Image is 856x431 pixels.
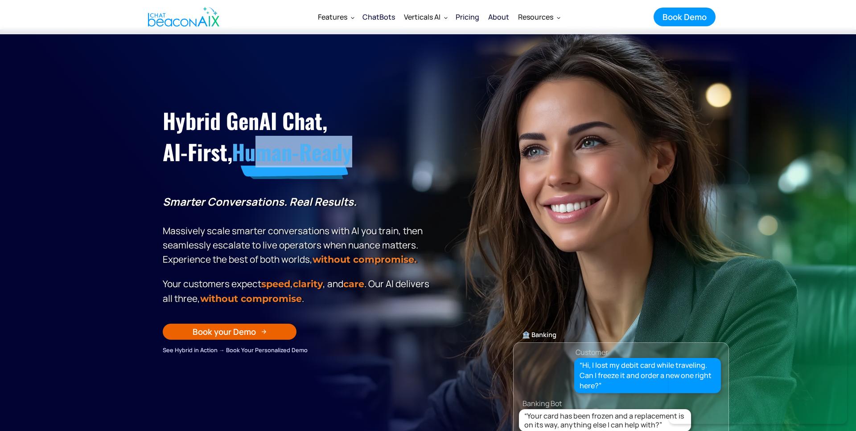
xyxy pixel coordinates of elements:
[514,6,564,28] div: Resources
[669,57,847,424] iframe: ChatBeacon Live Chat Client
[518,11,553,23] div: Resources
[313,6,358,28] div: Features
[514,329,728,341] div: 🏦 Banking
[358,5,399,28] a: ChatBots
[404,11,440,23] div: Verticals AI
[163,195,432,267] p: Massively scale smarter conversations with AI you train, then seamlessly escalate to live operato...
[318,11,347,23] div: Features
[580,360,716,391] div: “Hi, I lost my debit card while traveling. Can I freeze it and order a new one right here?”
[351,16,354,19] img: Dropdown
[261,329,267,334] img: Arrow
[484,5,514,28] a: About
[232,136,352,167] span: Human-Ready
[293,278,323,289] span: clarity
[163,105,432,168] h1: Hybrid GenAI Chat, AI-First,
[163,345,432,355] div: See Hybrid in Action → Book Your Personalized Demo
[456,11,479,23] div: Pricing
[663,11,707,23] div: Book Demo
[200,293,302,304] span: without compromise
[399,6,451,28] div: Verticals AI
[343,278,364,289] span: care
[163,194,357,209] strong: Smarter Conversations. Real Results.
[451,5,484,28] a: Pricing
[488,11,509,23] div: About
[654,8,716,26] a: Book Demo
[444,16,448,19] img: Dropdown
[163,324,296,340] a: Book your Demo
[163,276,432,306] p: Your customers expect , , and . Our Al delivers all three, .
[140,1,224,33] a: home
[362,11,395,23] div: ChatBots
[193,326,256,337] div: Book your Demo
[261,278,290,289] strong: speed
[557,16,560,19] img: Dropdown
[313,254,416,265] strong: without compromise.
[576,346,608,358] div: Customer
